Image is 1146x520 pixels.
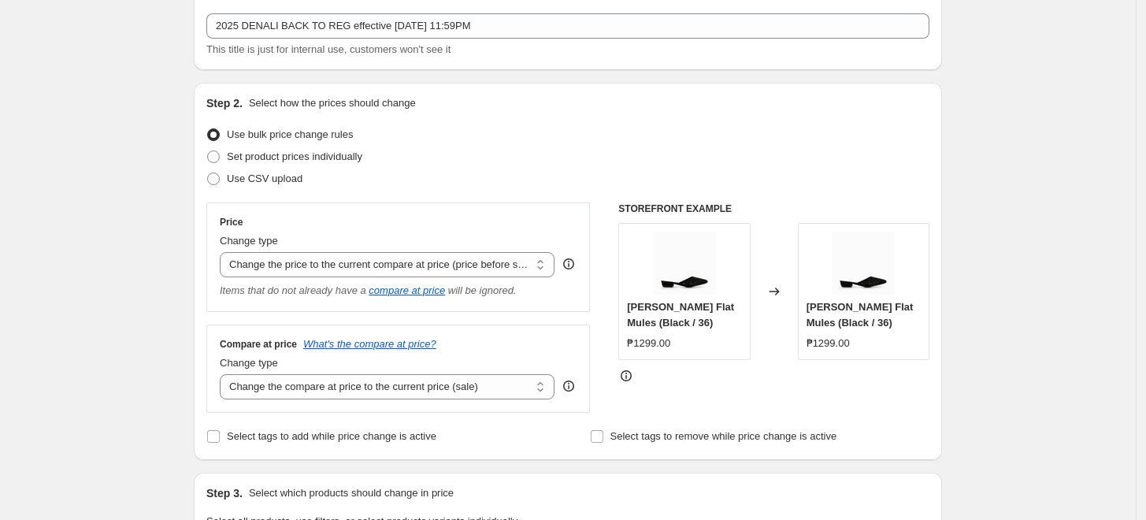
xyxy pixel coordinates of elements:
[653,232,716,295] img: Skinner_Black_2_80x.jpg
[206,43,451,55] span: This title is just for internal use, customers won't see it
[303,338,436,350] button: What's the compare at price?
[220,357,278,369] span: Change type
[561,256,577,272] div: help
[627,336,670,351] div: ₱1299.00
[227,150,362,162] span: Set product prices individually
[610,430,837,442] span: Select tags to remove while price change is active
[369,284,445,296] button: compare at price
[448,284,517,296] i: will be ignored.
[220,284,366,296] i: Items that do not already have a
[807,336,850,351] div: ₱1299.00
[206,95,243,111] h2: Step 2.
[227,128,353,140] span: Use bulk price change rules
[220,216,243,228] h3: Price
[627,301,734,329] span: [PERSON_NAME] Flat Mules (Black / 36)
[807,301,914,329] span: [PERSON_NAME] Flat Mules (Black / 36)
[220,235,278,247] span: Change type
[206,13,929,39] input: 30% off holiday sale
[832,232,895,295] img: Skinner_Black_2_80x.jpg
[618,202,929,215] h6: STOREFRONT EXAMPLE
[206,485,243,501] h2: Step 3.
[227,430,436,442] span: Select tags to add while price change is active
[227,173,302,184] span: Use CSV upload
[220,338,297,351] h3: Compare at price
[249,485,454,501] p: Select which products should change in price
[561,378,577,394] div: help
[249,95,416,111] p: Select how the prices should change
